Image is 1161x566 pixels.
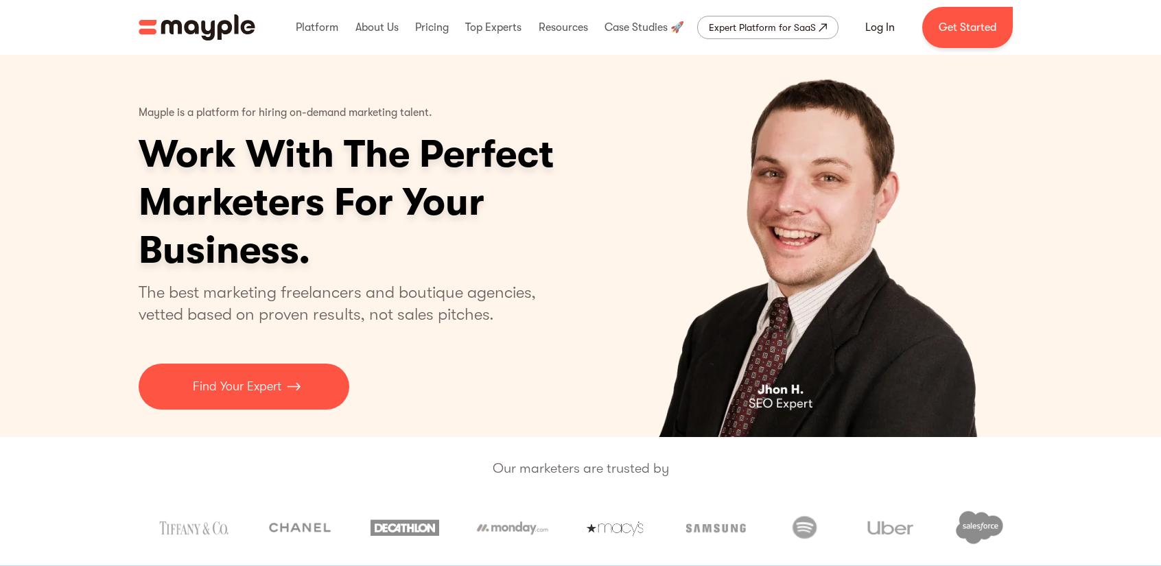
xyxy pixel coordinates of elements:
[139,14,255,40] img: Mayple logo
[594,55,1022,437] div: 4 of 4
[535,5,591,49] div: Resources
[139,96,432,130] p: Mayple is a platform for hiring on-demand marketing talent.
[462,5,525,49] div: Top Experts
[139,281,552,325] p: The best marketing freelancers and boutique agencies, vetted based on proven results, not sales p...
[594,55,1022,437] div: carousel
[292,5,342,49] div: Platform
[139,364,349,410] a: Find Your Expert
[139,130,660,274] h1: Work With The Perfect Marketers For Your Business.
[352,5,402,49] div: About Us
[697,16,838,39] a: Expert Platform for SaaS
[139,14,255,40] a: home
[709,19,816,36] div: Expert Platform for SaaS
[193,377,281,396] p: Find Your Expert
[922,7,1013,48] a: Get Started
[849,11,911,44] a: Log In
[412,5,452,49] div: Pricing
